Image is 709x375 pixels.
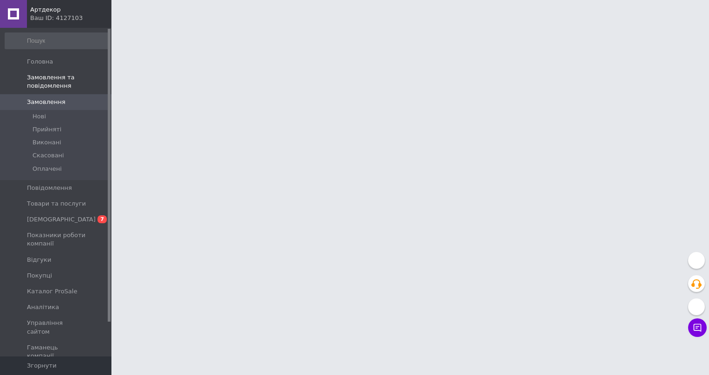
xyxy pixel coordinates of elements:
[98,215,107,223] span: 7
[27,272,52,280] span: Покупці
[27,184,72,192] span: Повідомлення
[27,231,86,248] span: Показники роботи компанії
[27,200,86,208] span: Товари та послуги
[27,303,59,311] span: Аналітика
[30,14,111,22] div: Ваш ID: 4127103
[27,73,111,90] span: Замовлення та повідомлення
[27,287,77,296] span: Каталог ProSale
[688,318,707,337] button: Чат з покупцем
[33,138,61,147] span: Виконані
[27,215,96,224] span: [DEMOGRAPHIC_DATA]
[5,32,109,49] input: Пошук
[27,58,53,66] span: Головна
[27,256,51,264] span: Відгуки
[30,6,100,14] span: Артдекор
[27,319,86,336] span: Управління сайтом
[33,125,61,134] span: Прийняті
[33,112,46,121] span: Нові
[33,165,62,173] span: Оплачені
[27,343,86,360] span: Гаманець компанії
[33,151,64,160] span: Скасовані
[27,98,65,106] span: Замовлення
